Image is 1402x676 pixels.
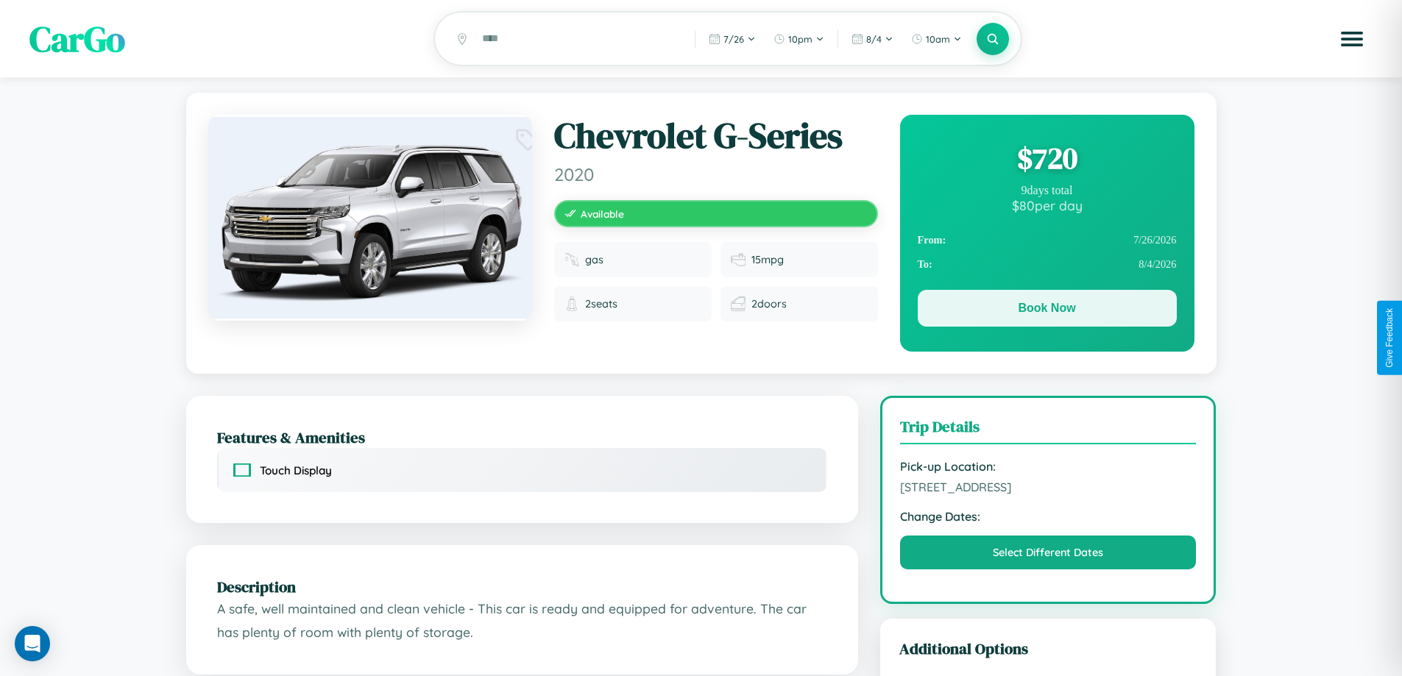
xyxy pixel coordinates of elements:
[217,427,827,448] h2: Features & Amenities
[900,509,1197,524] strong: Change Dates:
[29,15,125,63] span: CarGo
[554,115,878,157] h1: Chevrolet G-Series
[723,33,744,45] span: 7 / 26
[564,252,579,267] img: Fuel type
[918,252,1177,277] div: 8 / 4 / 2026
[918,258,932,271] strong: To:
[208,115,532,321] img: Chevrolet G-Series 2020
[900,536,1197,569] button: Select Different Dates
[766,27,832,51] button: 10pm
[260,463,332,477] span: Touch Display
[581,207,624,220] span: Available
[904,27,969,51] button: 10am
[1384,308,1395,368] div: Give Feedback
[918,197,1177,213] div: $ 80 per day
[751,253,784,266] span: 15 mpg
[751,297,787,310] span: 2 doors
[900,459,1197,474] strong: Pick-up Location:
[926,33,950,45] span: 10am
[554,163,878,185] span: 2020
[844,27,901,51] button: 8/4
[564,296,579,311] img: Seats
[217,576,827,597] h2: Description
[731,296,746,311] img: Doors
[899,638,1197,659] h3: Additional Options
[585,253,603,266] span: gas
[585,297,617,310] span: 2 seats
[918,228,1177,252] div: 7 / 26 / 2026
[918,290,1177,327] button: Book Now
[918,234,946,246] strong: From:
[918,138,1177,178] div: $ 720
[900,416,1197,444] h3: Trip Details
[788,33,812,45] span: 10pm
[701,27,763,51] button: 7/26
[918,184,1177,197] div: 9 days total
[15,626,50,661] div: Open Intercom Messenger
[217,597,827,644] p: A safe, well maintained and clean vehicle - This car is ready and equipped for adventure. The car...
[731,252,746,267] img: Fuel efficiency
[1331,18,1373,60] button: Open menu
[866,33,882,45] span: 8 / 4
[900,480,1197,494] span: [STREET_ADDRESS]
